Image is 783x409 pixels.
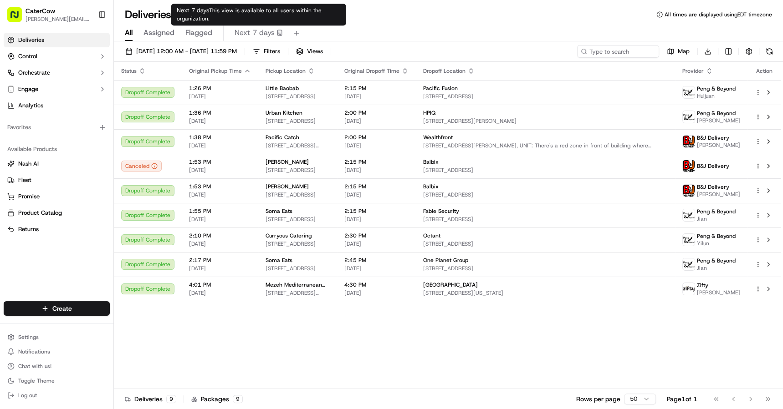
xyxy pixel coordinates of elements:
[266,207,292,215] span: Soma Eats
[77,141,80,148] span: •
[18,176,31,184] span: Fleet
[4,120,110,135] div: Favorites
[19,86,36,103] img: 9188753566659_6852d8bf1fb38e338040_72.png
[189,289,251,297] span: [DATE]
[763,45,776,58] button: Refresh
[4,331,110,343] button: Settings
[266,134,299,141] span: Pacific Catch
[18,348,50,355] span: Notifications
[344,158,409,166] span: 2:15 PM
[18,166,26,173] img: 1736555255976-a54dd68f-1ca7-489b-9aae-adbdc363a1c4
[678,47,690,56] span: Map
[266,281,330,288] span: Mezeh Mediterranean Grill
[266,93,330,100] span: [STREET_ADDRESS]
[576,394,620,404] p: Rows per page
[344,134,409,141] span: 2:00 PM
[423,216,668,223] span: [STREET_ADDRESS]
[26,15,91,23] button: [PERSON_NAME][EMAIL_ADDRESS][DOMAIN_NAME]
[697,141,740,149] span: [PERSON_NAME]
[28,141,75,148] span: Klarizel Pensader
[683,283,695,295] img: zifty-logo-trans-sq.png
[344,257,409,264] span: 2:45 PM
[18,377,55,384] span: Toggle Theme
[697,240,736,247] span: Yilun
[697,183,729,191] span: B&J Delivery
[344,142,409,149] span: [DATE]
[423,191,668,198] span: [STREET_ADDRESS]
[344,265,409,272] span: [DATE]
[4,206,110,220] button: Product Catalog
[344,67,399,75] span: Original Dropoff Time
[7,160,106,168] a: Nash AI
[663,45,694,58] button: Map
[683,185,695,197] img: profile_bj_cartwheel_2man.png
[18,363,51,370] span: Chat with us!
[344,191,409,198] span: [DATE]
[4,98,110,113] a: Analytics
[41,96,125,103] div: We're available if you need us!
[18,52,37,61] span: Control
[423,67,466,75] span: Dropoff Location
[18,209,62,217] span: Product Catalog
[266,257,292,264] span: Soma Eats
[266,240,330,247] span: [STREET_ADDRESS]
[189,257,251,264] span: 2:17 PM
[683,160,695,172] img: profile_bj_cartwheel_2man.png
[18,192,40,201] span: Promise
[9,157,24,171] img: Klarizel Pensader
[683,111,695,123] img: profile_peng_cartwheel.jpg
[4,4,94,25] button: CaterCow[PERSON_NAME][EMAIL_ADDRESS][DOMAIN_NAME]
[52,304,72,313] span: Create
[344,183,409,190] span: 2:15 PM
[423,265,668,272] span: [STREET_ADDRESS]
[249,45,284,58] button: Filters
[697,117,740,124] span: [PERSON_NAME]
[266,191,330,198] span: [STREET_ADDRESS]
[189,240,251,247] span: [DATE]
[18,36,44,44] span: Deliveries
[7,176,106,184] a: Fleet
[189,109,251,116] span: 1:36 PM
[18,225,39,233] span: Returns
[683,136,695,147] img: profile_bj_cartwheel_2man.png
[423,117,668,125] span: [STREET_ADDRESS][PERSON_NAME]
[189,207,251,215] span: 1:55 PM
[9,132,24,146] img: Klarizel Pensader
[125,7,171,22] h1: Deliveries
[7,192,106,201] a: Promise
[697,282,708,289] span: Zifty
[4,360,110,373] button: Chat with us!
[4,157,110,171] button: Nash AI
[697,134,729,141] span: B&J Delivery
[18,141,26,148] img: 1736555255976-a54dd68f-1ca7-489b-9aae-adbdc363a1c4
[121,45,241,58] button: [DATE] 12:00 AM - [DATE] 11:59 PM
[344,281,409,288] span: 4:30 PM
[4,345,110,358] button: Notifications
[423,232,440,239] span: Octant
[423,134,453,141] span: Wealthfront
[143,27,174,38] span: Assigned
[91,225,110,232] span: Pylon
[189,232,251,239] span: 2:10 PM
[189,167,251,174] span: [DATE]
[41,86,149,96] div: Start new chat
[423,142,668,149] span: [STREET_ADDRESS][PERSON_NAME], UNIT: There's a red zone in front of building where everyone parks...
[82,141,101,148] span: [DATE]
[264,47,280,56] span: Filters
[7,209,106,217] a: Product Catalog
[189,158,251,166] span: 1:53 PM
[233,395,243,403] div: 9
[4,173,110,187] button: Fleet
[344,289,409,297] span: [DATE]
[4,82,110,96] button: Engage
[26,6,55,15] button: CaterCow
[344,109,409,116] span: 2:00 PM
[697,110,736,117] span: Peng & Beyond
[667,394,697,404] div: Page 1 of 1
[9,204,16,211] div: 📗
[4,66,110,80] button: Orchestrate
[125,394,176,404] div: Deliveries
[18,85,38,93] span: Engage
